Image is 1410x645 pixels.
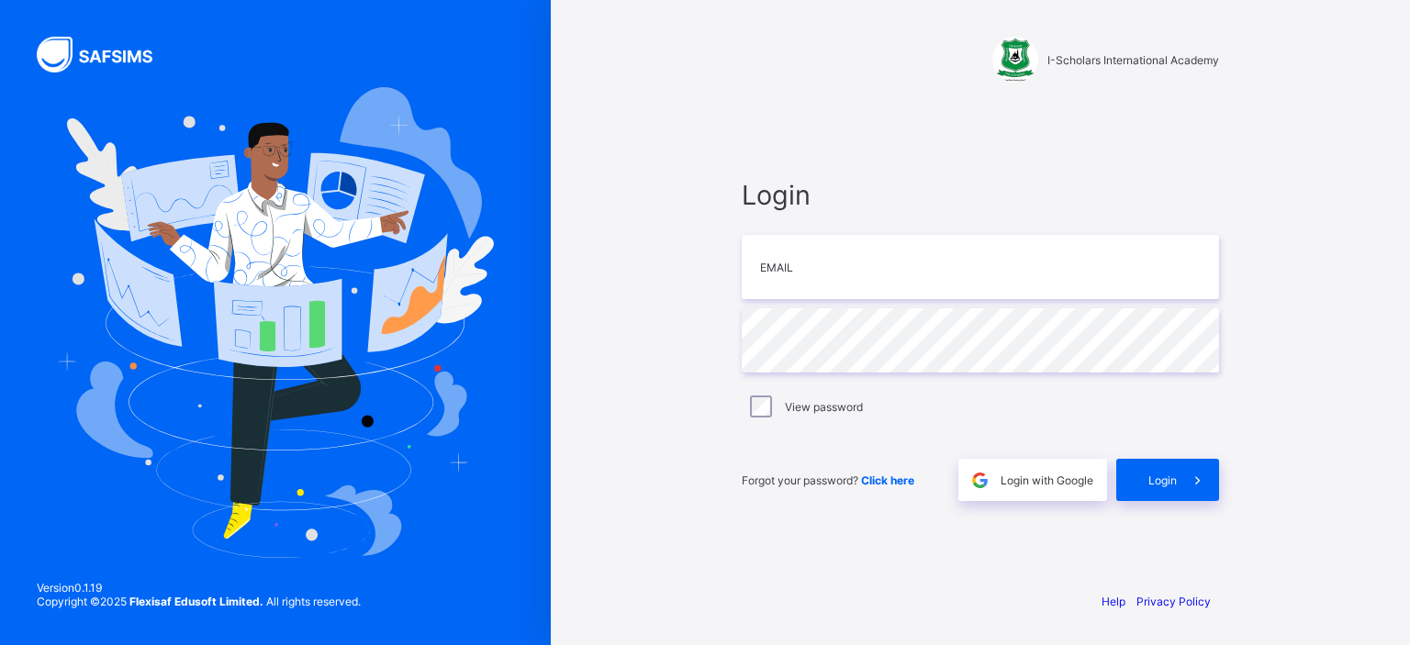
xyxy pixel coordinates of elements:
img: SAFSIMS Logo [37,37,174,72]
span: Forgot your password? [742,473,914,487]
a: Click here [861,473,914,487]
span: Login with Google [1001,473,1093,487]
label: View password [785,400,863,414]
span: Login [742,179,1219,211]
strong: Flexisaf Edusoft Limited. [129,595,263,608]
img: Hero Image [57,87,494,557]
a: Privacy Policy [1136,595,1211,608]
span: Login [1148,473,1177,487]
span: Copyright © 2025 All rights reserved. [37,595,361,608]
span: Version 0.1.19 [37,581,361,595]
span: I-Scholars International Academy [1047,53,1219,67]
img: google.396cfc9801f0270233282035f929180a.svg [969,470,990,491]
a: Help [1102,595,1125,608]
